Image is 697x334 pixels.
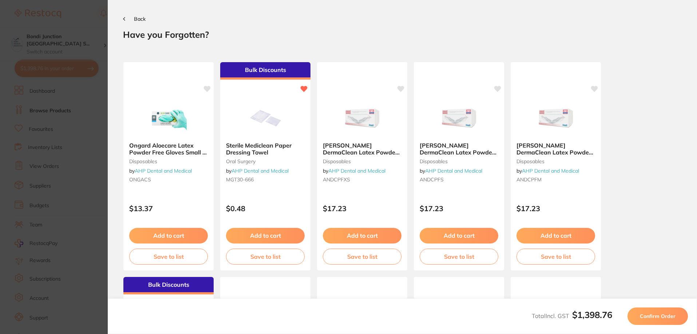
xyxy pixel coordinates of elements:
[226,204,305,213] p: $0.48
[323,168,385,174] span: by
[231,168,289,174] a: AHP Dental and Medical
[516,168,579,174] span: by
[226,168,289,174] span: by
[425,168,482,174] a: AHP Dental and Medical
[135,168,192,174] a: AHP Dental and Medical
[627,307,688,325] button: Confirm Order
[516,142,595,156] b: Ansell DermaClean Latex Powder Free Exam Gloves, Medium
[323,249,401,265] button: Save to list
[123,277,214,294] div: Bulk Discounts
[516,177,595,182] small: ANDCPFM
[338,100,386,136] img: Ansell DermaClean Latex Powder Free Exam Gloves, X-Small
[420,204,498,213] p: $17.23
[516,249,595,265] button: Save to list
[129,158,208,164] small: disposables
[516,158,595,164] small: disposables
[420,142,498,156] b: Ansell DermaClean Latex Powder Free Exam Gloves, Small
[516,204,595,213] p: $17.23
[532,100,579,136] img: Ansell DermaClean Latex Powder Free Exam Gloves, Medium
[323,177,401,182] small: ANDCPFXS
[226,177,305,182] small: MGT30-666
[420,249,498,265] button: Save to list
[420,168,482,174] span: by
[242,100,289,136] img: Sterile Mediclean Paper Dressing Towel
[420,177,498,182] small: ANDCPFS
[640,313,676,319] span: Confirm Order
[435,100,483,136] img: Ansell DermaClean Latex Powder Free Exam Gloves, Small
[420,158,498,164] small: disposables
[134,16,146,22] span: Back
[220,62,310,80] div: Bulk Discounts
[129,177,208,182] small: ONGACS
[522,168,579,174] a: AHP Dental and Medical
[328,168,385,174] a: AHP Dental and Medical
[129,168,192,174] span: by
[129,142,208,156] b: Ongard Aloecare Latex Powder Free Gloves Small - Box of 100
[226,142,305,156] b: Sterile Mediclean Paper Dressing Towel
[323,142,401,156] b: Ansell DermaClean Latex Powder Free Exam Gloves, X-Small
[226,228,305,243] button: Add to cart
[226,158,305,164] small: oral surgery
[532,312,612,319] span: Total Incl. GST
[323,204,401,213] p: $17.23
[572,309,612,320] b: $1,398.76
[323,158,401,164] small: disposables
[516,228,595,243] button: Add to cart
[129,204,208,213] p: $13.37
[123,29,682,40] h2: Have you Forgotten?
[420,228,498,243] button: Add to cart
[323,228,401,243] button: Add to cart
[123,16,146,22] button: Back
[226,249,305,265] button: Save to list
[129,228,208,243] button: Add to cart
[129,249,208,265] button: Save to list
[145,100,192,136] img: Ongard Aloecare Latex Powder Free Gloves Small - Box of 100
